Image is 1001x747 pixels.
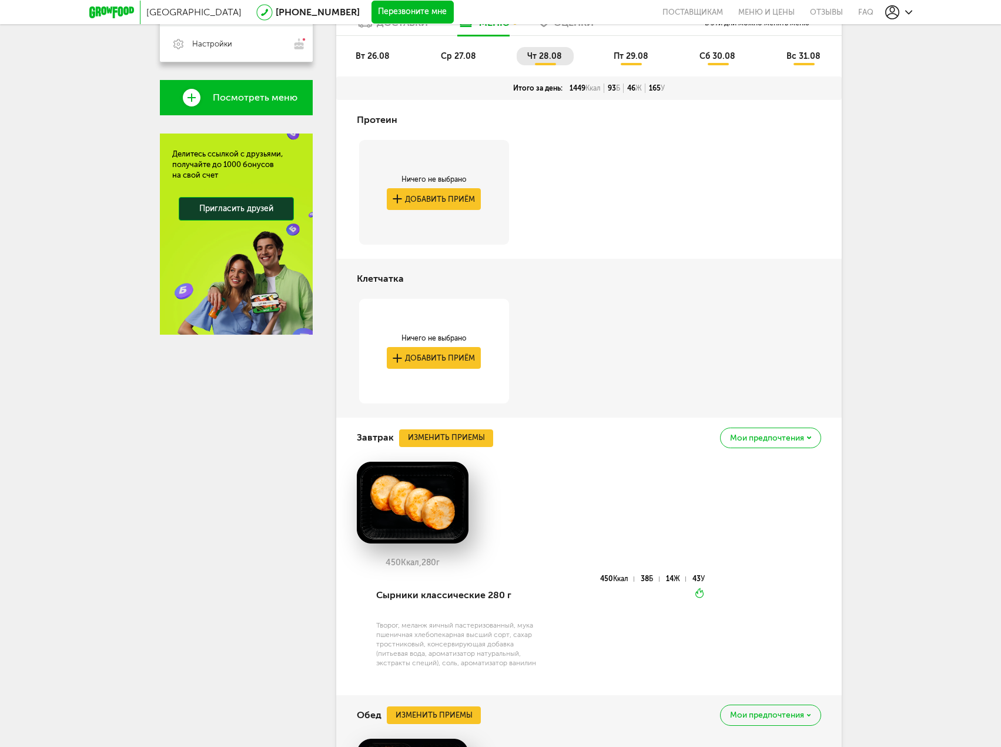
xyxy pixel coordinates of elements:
span: Ккал, [401,558,421,568]
span: г [436,558,440,568]
a: Оценки [533,16,600,35]
div: 46 [624,84,645,93]
span: Б [649,575,653,583]
span: Ж [674,575,680,583]
a: Настройки [160,26,313,62]
div: 450 280 [357,558,468,568]
div: 14 [666,576,686,582]
span: У [701,575,705,583]
span: Мои предпочтения [730,434,804,442]
button: Добавить приём [387,188,481,210]
h4: Завтрак [357,426,394,449]
span: Ккал [585,84,601,92]
span: У [661,84,665,92]
img: big_5rrsDeFsxAwtWuEk.png [357,462,468,544]
h4: Протеин [357,109,397,131]
div: 93 [604,84,624,93]
span: Б [616,84,620,92]
button: Изменить приемы [387,706,481,724]
span: Мои предпочтения [730,711,804,719]
button: Добавить приём [387,347,481,369]
span: чт 28.08 [527,51,562,61]
div: Ничего не выбрано [387,175,481,184]
a: Доставки [351,16,434,35]
div: 450 [600,576,634,582]
div: 165 [645,84,668,93]
span: пт 29.08 [614,51,648,61]
span: сб 30.08 [699,51,735,61]
div: Творог, меланж яичный пастеризованный, мука пшеничная хлебопекарная высший сорт, сахар тростников... [376,621,539,668]
span: Посмотреть меню [213,92,297,103]
button: Изменить приемы [399,429,493,447]
span: [GEOGRAPHIC_DATA] [146,6,242,18]
span: вт 26.08 [356,51,390,61]
h4: Обед [357,704,381,726]
span: вс 31.08 [786,51,821,61]
a: Пригласить друзей [179,197,294,221]
div: Итого за день: [510,84,566,93]
div: 38 [641,576,659,582]
span: ср 27.08 [441,51,476,61]
span: Ккал [613,575,628,583]
a: меню [451,16,515,35]
a: Посмотреть меню [160,80,313,115]
button: Перезвоните мне [371,1,454,24]
div: 43 [692,576,705,582]
h4: Клетчатка [357,268,404,290]
div: 1449 [566,84,604,93]
span: Настройки [192,39,232,49]
div: Сырники классические 280 г [376,575,539,615]
div: Делитесь ссылкой с друзьями, получайте до 1000 бонусов на свой счет [172,149,300,181]
a: [PHONE_NUMBER] [276,6,360,18]
div: Ничего не выбрано [387,334,481,343]
span: Ж [635,84,642,92]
